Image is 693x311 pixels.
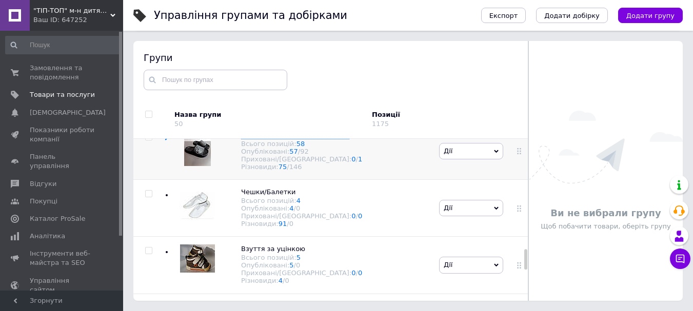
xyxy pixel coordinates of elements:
a: 75 [279,163,287,171]
span: / [298,148,309,155]
div: Опубліковані: [241,148,362,155]
input: Пошук [5,36,121,54]
span: / [294,204,301,212]
button: Експорт [481,8,526,23]
span: Додати групу [626,12,675,19]
div: 0 [285,277,289,284]
span: / [287,220,293,227]
a: 0 [351,269,355,277]
div: Різновиди: [241,163,362,171]
div: Всього позицій: [241,197,362,204]
a: 1 [358,155,362,163]
span: Дії [444,204,452,212]
span: Взуття за уцінкою [241,245,305,253]
div: Групи [144,51,518,64]
a: 57 [289,148,298,155]
a: 0 [358,269,362,277]
div: Різновиди: [241,220,362,227]
span: / [287,163,302,171]
span: Товари та послуги [30,90,95,99]
div: Приховані/[GEOGRAPHIC_DATA]: [241,155,362,163]
div: Опубліковані: [241,261,362,269]
button: Додати групу [618,8,683,23]
a: 0 [351,155,355,163]
span: Управління сайтом [30,276,95,295]
p: Щоб побачити товари, оберіть групу [534,222,678,231]
span: "ТІП-ТОП" м-н дитячого та підліткового взуття [33,6,110,15]
span: Аналітика [30,232,65,241]
div: Всього позицій: [241,140,362,148]
span: / [356,212,363,220]
div: Різновиди: [241,277,362,284]
button: Чат з покупцем [670,248,690,269]
span: / [356,269,363,277]
span: Відгуки [30,179,56,189]
span: Дії [444,261,452,268]
div: 50 [174,120,183,128]
input: Пошук по групах [144,70,287,90]
div: 92 [300,148,309,155]
div: Всього позицій: [241,254,362,261]
div: Ваш ID: 647252 [33,15,123,25]
div: Назва групи [174,110,364,119]
span: Додати добірку [544,12,600,19]
div: Приховані/[GEOGRAPHIC_DATA]: [241,212,362,220]
div: 0 [289,220,293,227]
h1: Управління групами та добірками [154,9,347,22]
a: 58 [296,140,305,148]
a: 0 [351,212,355,220]
span: Чешки/Балетки [241,188,296,196]
div: Позиції [372,110,459,119]
span: [DEMOGRAPHIC_DATA] [30,108,106,117]
div: Опубліковані: [241,204,362,212]
img: Взуття за уцінкою [180,244,215,273]
span: / [294,261,301,269]
a: 4 [296,197,301,204]
a: 91 [279,220,287,227]
span: Інструменти веб-майстра та SEO [30,249,95,267]
div: Приховані/[GEOGRAPHIC_DATA]: [241,269,362,277]
span: / [283,277,289,284]
img: Шльопанці, в*єтнамки, крокси [184,131,211,166]
span: Покупці [30,197,57,206]
div: 0 [296,261,300,269]
span: / [356,155,363,163]
div: 146 [289,163,302,171]
div: 0 [296,204,300,212]
span: Дії [444,147,452,155]
span: Каталог ProSale [30,214,85,223]
span: Показники роботи компанії [30,126,95,144]
a: 5 [289,261,293,269]
button: Додати добірку [536,8,608,23]
span: Експорт [489,12,518,19]
a: 5 [296,254,301,261]
span: Панель управління [30,152,95,171]
p: Ви не вибрали групу [534,206,678,219]
span: Замовлення та повідомлення [30,64,95,82]
a: 4 [289,204,293,212]
a: 0 [358,212,362,220]
div: 1175 [372,120,389,128]
img: Чешки/Балетки [180,188,215,223]
a: 4 [279,277,283,284]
